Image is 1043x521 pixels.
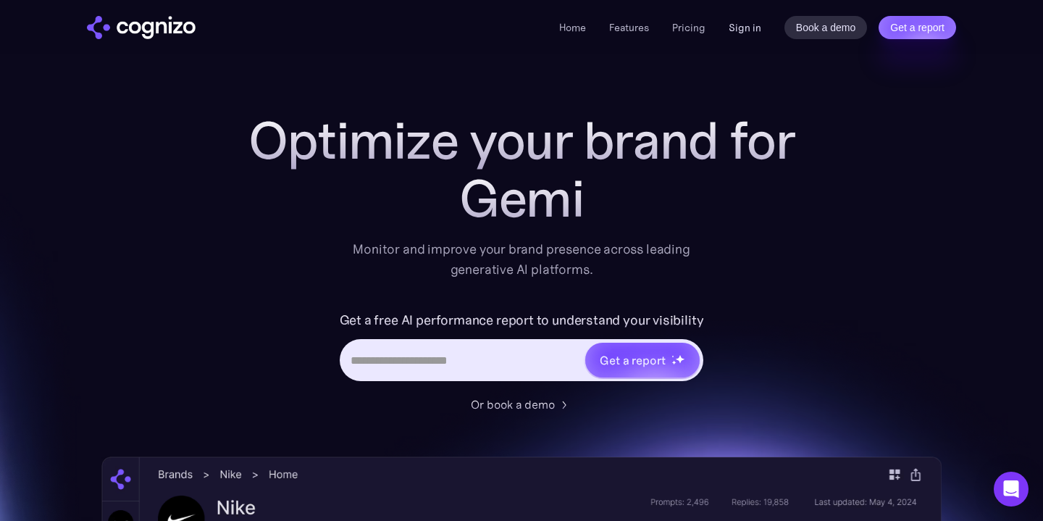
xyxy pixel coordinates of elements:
[340,309,704,388] form: Hero URL Input Form
[340,309,704,332] label: Get a free AI performance report to understand your visibility
[729,19,761,36] a: Sign in
[600,351,665,369] div: Get a report
[879,16,956,39] a: Get a report
[609,21,649,34] a: Features
[559,21,586,34] a: Home
[87,16,196,39] a: home
[232,170,811,228] div: Gemi
[343,239,700,280] div: Monitor and improve your brand presence across leading generative AI platforms.
[471,396,572,413] a: Or book a demo
[671,355,674,357] img: star
[672,21,705,34] a: Pricing
[471,396,555,413] div: Or book a demo
[232,112,811,170] h1: Optimize your brand for
[784,16,868,39] a: Book a demo
[994,472,1029,507] div: Open Intercom Messenger
[675,354,684,364] img: star
[87,16,196,39] img: cognizo logo
[584,341,701,379] a: Get a reportstarstarstar
[671,360,677,365] img: star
